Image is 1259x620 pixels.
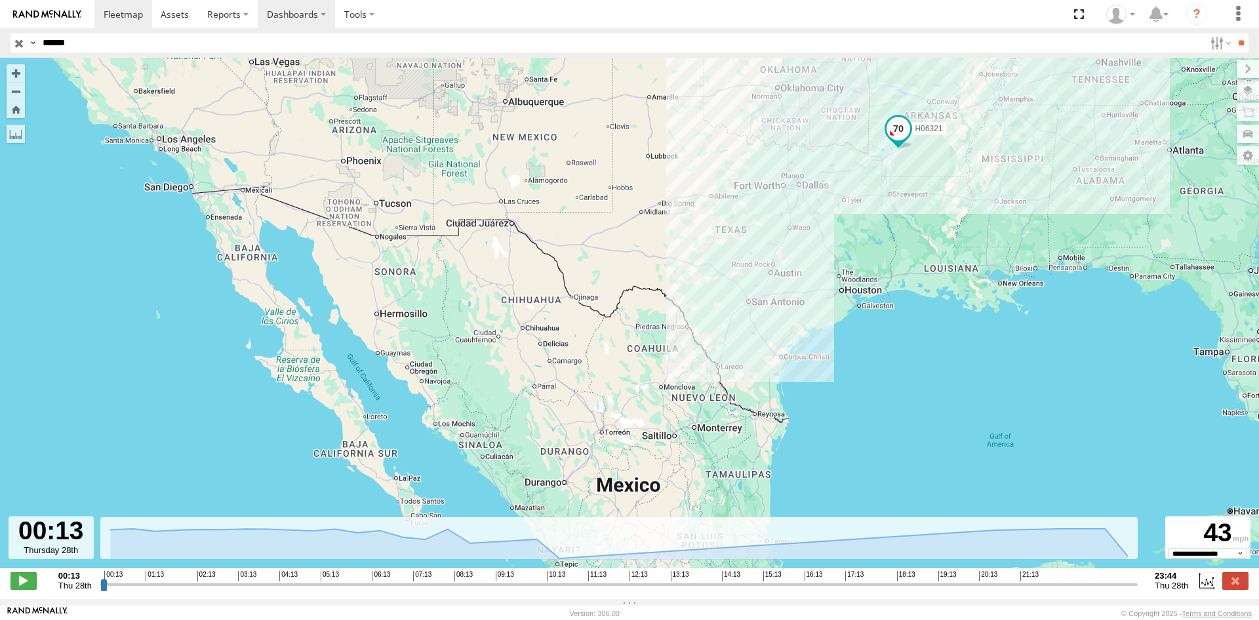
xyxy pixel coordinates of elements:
div: © Copyright 2025 - [1121,610,1252,617]
label: Map Settings [1237,146,1259,165]
a: Visit our Website [7,607,68,620]
span: Thu 28th Aug 2025 [58,581,92,590]
button: Zoom Home [7,100,25,118]
span: 15:13 [763,571,782,581]
label: Close [1222,572,1249,589]
img: rand-logo.svg [13,10,81,19]
div: Ryan Roxas [1102,5,1140,24]
span: 07:13 [413,571,431,581]
span: 16:13 [805,571,823,581]
span: 10:13 [547,571,565,581]
label: Measure [7,125,25,143]
label: Search Query [28,33,38,52]
a: Terms and Conditions [1182,610,1252,617]
span: 04:13 [279,571,298,581]
div: 43 [1167,518,1249,548]
span: 20:13 [979,571,997,581]
span: Thu 28th Aug 2025 [1155,581,1188,590]
span: 19:13 [938,571,957,581]
span: 00:13 [104,571,123,581]
span: 17:13 [845,571,864,581]
span: 06:13 [372,571,390,581]
button: Zoom in [7,64,25,82]
span: 08:13 [454,571,473,581]
span: 02:13 [197,571,216,581]
span: 18:13 [897,571,915,581]
div: Version: 306.00 [570,610,620,617]
span: 21:13 [1020,571,1039,581]
label: Search Filter Options [1205,33,1233,52]
strong: 23:44 [1155,571,1188,581]
button: Zoom out [7,82,25,100]
span: 14:13 [722,571,740,581]
label: Play/Stop [10,572,37,589]
i: ? [1186,4,1207,25]
span: 03:13 [238,571,256,581]
span: 01:13 [146,571,164,581]
span: 13:13 [671,571,689,581]
strong: 00:13 [58,571,92,581]
span: H06321 [915,123,943,133]
span: 12:13 [629,571,648,581]
span: 09:13 [496,571,514,581]
span: 05:13 [321,571,339,581]
span: 11:13 [588,571,607,581]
